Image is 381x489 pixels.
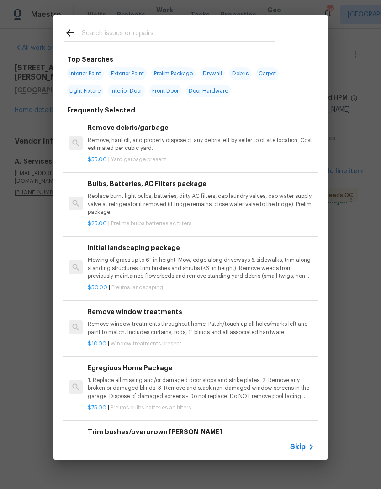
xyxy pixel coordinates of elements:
span: Prelims bulbs batteries ac filters [111,221,191,226]
p: Replace burnt light bulbs, batteries, dirty AC filters, cap laundry valves, cap water supply valv... [88,192,314,216]
p: Remove window treatments throughout home. Patch/touch up all holes/marks left and paint to match.... [88,320,314,336]
p: Remove, haul off, and properly dispose of any debris left by seller to offsite location. Cost est... [88,137,314,152]
p: | [88,220,314,228]
p: | [88,340,314,348]
span: Exterior Paint [108,67,147,80]
h6: Initial landscaping package [88,243,314,253]
h6: Top Searches [67,54,113,64]
span: Prelims bulbs batteries ac filters [111,405,191,410]
h6: Egregious Home Package [88,363,314,373]
h6: Bulbs, Batteries, AC Filters package [88,179,314,189]
span: Interior Paint [67,67,104,80]
span: Front Door [149,85,181,97]
span: Skip [290,442,306,452]
span: Prelim Package [151,67,196,80]
span: Interior Door [108,85,145,97]
p: | [88,156,314,164]
span: Carpet [256,67,279,80]
span: Light Fixture [67,85,103,97]
h6: Frequently Selected [67,105,135,115]
span: Window treatments present [111,341,181,346]
input: Search issues or repairs [82,27,275,41]
h6: Trim bushes/overgrown [PERSON_NAME] [88,427,314,437]
span: $25.00 [88,221,107,226]
span: $75.00 [88,405,106,410]
p: Mowing of grass up to 6" in height. Mow, edge along driveways & sidewalks, trim along standing st... [88,256,314,280]
span: $50.00 [88,285,107,290]
span: Yard garbage present [111,157,166,162]
span: Drywall [200,67,225,80]
span: $10.00 [88,341,106,346]
span: $55.00 [88,157,107,162]
span: Debris [229,67,251,80]
span: Door Hardware [186,85,231,97]
p: 1. Replace all missing and/or damaged door stops and strike plates. 2. Remove any broken or damag... [88,377,314,400]
h6: Remove debris/garbage [88,122,314,133]
p: | [88,284,314,292]
h6: Remove window treatments [88,307,314,317]
span: Prelims landscaping [111,285,163,290]
p: | [88,404,314,412]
